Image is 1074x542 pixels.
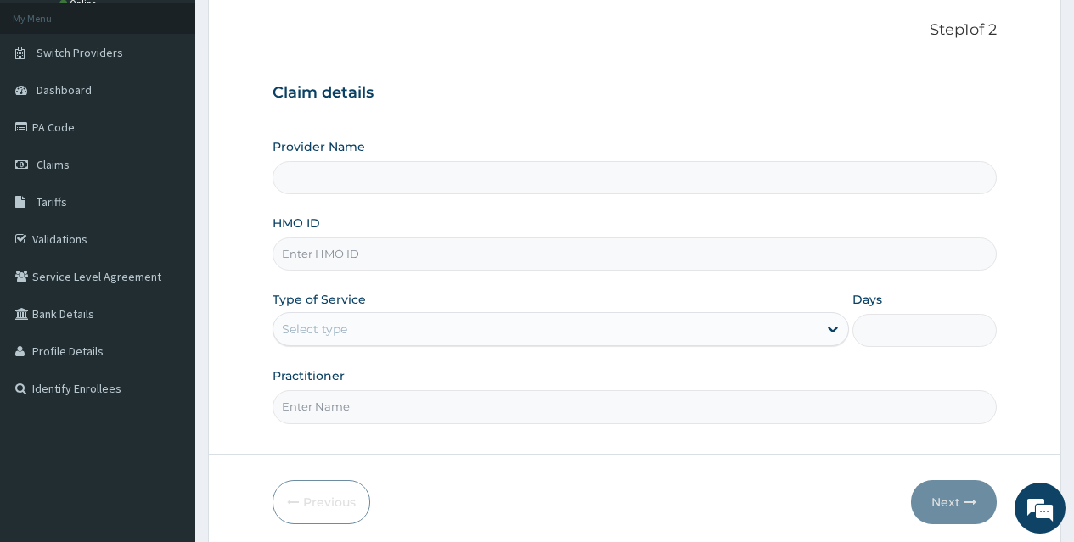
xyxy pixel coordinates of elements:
h3: Claim details [273,84,997,103]
label: Days [852,291,882,308]
input: Enter Name [273,390,997,423]
div: Select type [282,321,347,338]
label: Provider Name [273,138,365,155]
input: Enter HMO ID [273,237,997,271]
button: Previous [273,480,370,524]
label: Practitioner [273,367,345,384]
p: Step 1 of 2 [273,21,997,40]
span: Claims [37,157,70,172]
span: Dashboard [37,82,92,98]
label: HMO ID [273,215,320,232]
span: Tariffs [37,194,67,210]
span: Switch Providers [37,45,123,60]
label: Type of Service [273,291,366,308]
button: Next [911,480,997,524]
